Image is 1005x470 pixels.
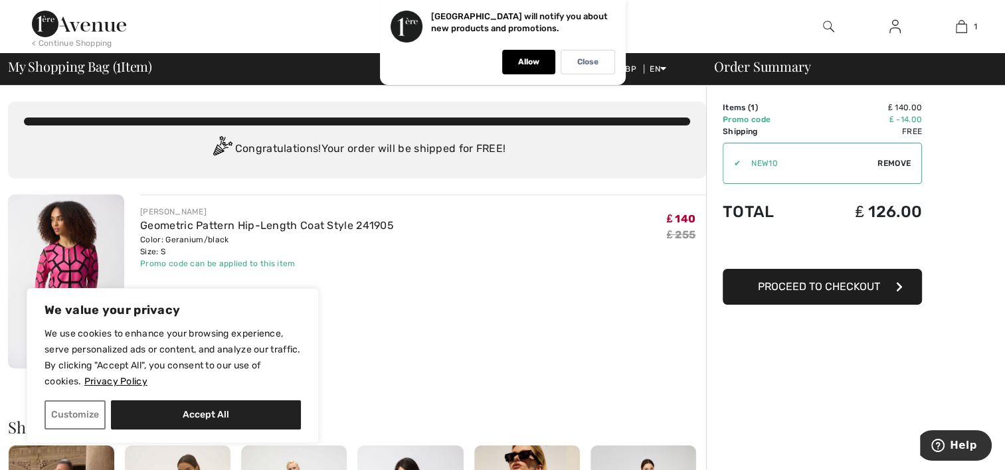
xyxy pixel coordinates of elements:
p: We value your privacy [45,302,301,318]
div: [PERSON_NAME] [140,206,394,218]
span: Remove [877,157,911,169]
td: ₤ 140.00 [809,102,922,114]
span: Proceed to Checkout [758,280,880,293]
iframe: PayPal [723,234,922,264]
span: 1 [974,21,977,33]
td: ₤ 126.00 [809,189,922,234]
div: Color: Geranium/black Size: S [140,234,394,258]
p: We use cookies to enhance your browsing experience, serve personalized ads or content, and analyz... [45,326,301,390]
p: Allow [518,57,539,67]
td: Total [723,189,809,234]
s: ₤ 255 [667,228,695,241]
td: Shipping [723,125,809,137]
p: Close [577,57,598,67]
img: My Bag [956,19,967,35]
button: Customize [45,400,106,430]
button: Accept All [111,400,301,430]
p: [GEOGRAPHIC_DATA] will notify you about new products and promotions. [431,11,608,33]
a: Privacy Policy [84,375,148,388]
a: Geometric Pattern Hip-Length Coat Style 241905 [140,219,394,232]
div: We value your privacy [27,288,319,443]
iframe: Opens a widget where you can find more information [920,430,992,463]
div: Promo code can be applied to this item [140,258,394,270]
span: EN [650,64,666,74]
td: Free [809,125,922,137]
div: Congratulations! Your order will be shipped for FREE! [24,136,690,163]
div: Order Summary [698,60,997,73]
a: Sign In [879,19,911,35]
span: 1 [751,103,755,112]
span: ₤ 140 [667,212,695,225]
td: ₤ -14.00 [809,114,922,125]
a: 1 [929,19,994,35]
div: ✔ [723,157,741,169]
img: Congratulation2.svg [209,136,235,163]
input: Promo code [741,143,877,183]
td: Items ( ) [723,102,809,114]
img: search the website [823,19,834,35]
h2: Shoppers also bought [8,419,706,435]
img: Geometric Pattern Hip-Length Coat Style 241905 [8,195,124,368]
td: Promo code [723,114,809,125]
span: 1 [116,56,121,74]
div: < Continue Shopping [32,37,112,49]
span: My Shopping Bag ( Item) [8,60,152,73]
img: 1ère Avenue [32,11,126,37]
img: My Info [889,19,901,35]
button: Proceed to Checkout [723,269,922,305]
